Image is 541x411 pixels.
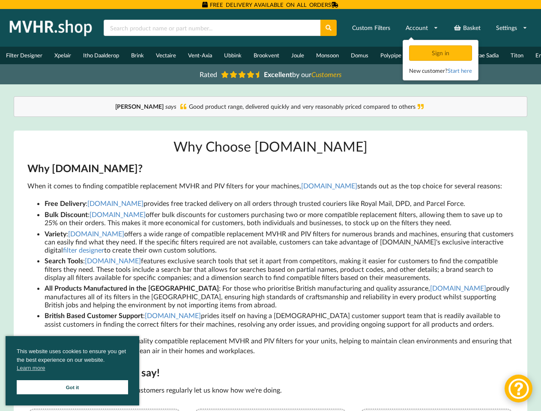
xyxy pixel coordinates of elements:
div: Select Manufacturer [13,27,67,33]
a: filter designer [63,246,104,254]
a: [DOMAIN_NAME] [145,311,201,319]
span: This website uses cookies to ensure you get the best experience on our website. [17,347,128,375]
a: Monsoon [310,47,345,64]
a: Itho Daalderop [77,47,125,64]
button: Filter Missing? [102,67,159,82]
a: [DOMAIN_NAME] [430,284,486,292]
span: Rated [200,70,217,78]
li: : features exclusive search tools that set it apart from competitors, making it easier for custom... [45,255,514,283]
a: cookies - Learn more [17,364,45,372]
a: Account [400,20,444,36]
a: Settings [490,20,533,36]
a: Titon [505,47,529,64]
a: Brookvent [248,47,285,64]
li: : prides itself on having a [DEMOGRAPHIC_DATA] customer support team that is readily available to... [45,310,514,329]
h2: Why [DOMAIN_NAME]? [27,162,514,175]
a: [DOMAIN_NAME] [85,256,141,265]
div: cookieconsent [6,336,139,405]
a: Xpelair [48,47,77,64]
h3: Find by Manufacturer and Model [6,6,207,16]
li: : offers a wide range of compatible replacement MVHR and PIV filters for numerous brands and mach... [45,228,514,255]
span: Variety [45,229,66,238]
span: by our [264,70,341,78]
p: Choose for high-quality compatible replacement MVHR and PIV filters for your units, helping to ma... [27,336,514,356]
a: Vent-Axia [182,47,218,64]
input: Search product name or part number... [104,20,320,36]
a: [DOMAIN_NAME] [87,199,143,207]
h2: See what our customers say! [27,366,514,379]
i: says [165,103,176,110]
span: All Products Manufactured in the [GEOGRAPHIC_DATA] [45,284,219,292]
a: Basket [448,20,486,36]
button: Filter Missing? [375,67,432,82]
a: Start here [448,67,472,74]
a: Vectaire [150,47,182,64]
div: Sign in [409,45,472,61]
a: Joule [285,47,310,64]
div: Good product range, delivered quickly and very reasonably priced compared to others [23,102,519,111]
li: : provides free tracked delivery on all orders through trusted couriers like Royal Mail, DPD, and... [45,198,514,209]
h1: Why Choose [DOMAIN_NAME] [27,137,514,155]
a: Polypipe [374,47,407,64]
a: Domus [345,47,374,64]
a: Got it cookie [17,380,128,394]
a: Heatrae Sadia [459,47,505,64]
a: Brink [125,47,150,64]
li: : For those who prioritise British manufacturing and quality assurance, proudly manufactures all ... [45,283,514,310]
a: [DOMAIN_NAME] [301,182,357,190]
a: [DOMAIN_NAME] [68,229,124,238]
span: Free Delivery [45,199,86,207]
b: [PERSON_NAME] [115,103,164,110]
a: Rated Excellentby ourCustomers [194,67,348,81]
a: [DOMAIN_NAME] [90,210,146,218]
p: Don't just take our word for it, our customers regularly let us know how we're doing. [27,385,514,395]
div: New customer? [409,66,472,75]
li: : offer bulk discounts for customers purchasing two or more compatible replacement filters, allow... [45,209,514,228]
span: Bulk Discount [45,210,88,218]
b: Excellent [264,70,292,78]
span: Search Tools [45,256,83,265]
span: British Based Customer Support [45,311,143,319]
h3: Find by Dimensions (Millimeters) [280,6,480,16]
a: Ubbink [218,47,248,64]
i: Customers [311,70,341,78]
a: Custom Filters [347,20,396,36]
p: When it comes to finding compatible replacement MVHR and PIV filters for your machines, stands ou... [27,181,514,191]
img: mvhr.shop.png [6,17,96,39]
div: OR [239,45,248,89]
a: Sign in [409,49,474,57]
div: Select or Type Width [287,27,341,33]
